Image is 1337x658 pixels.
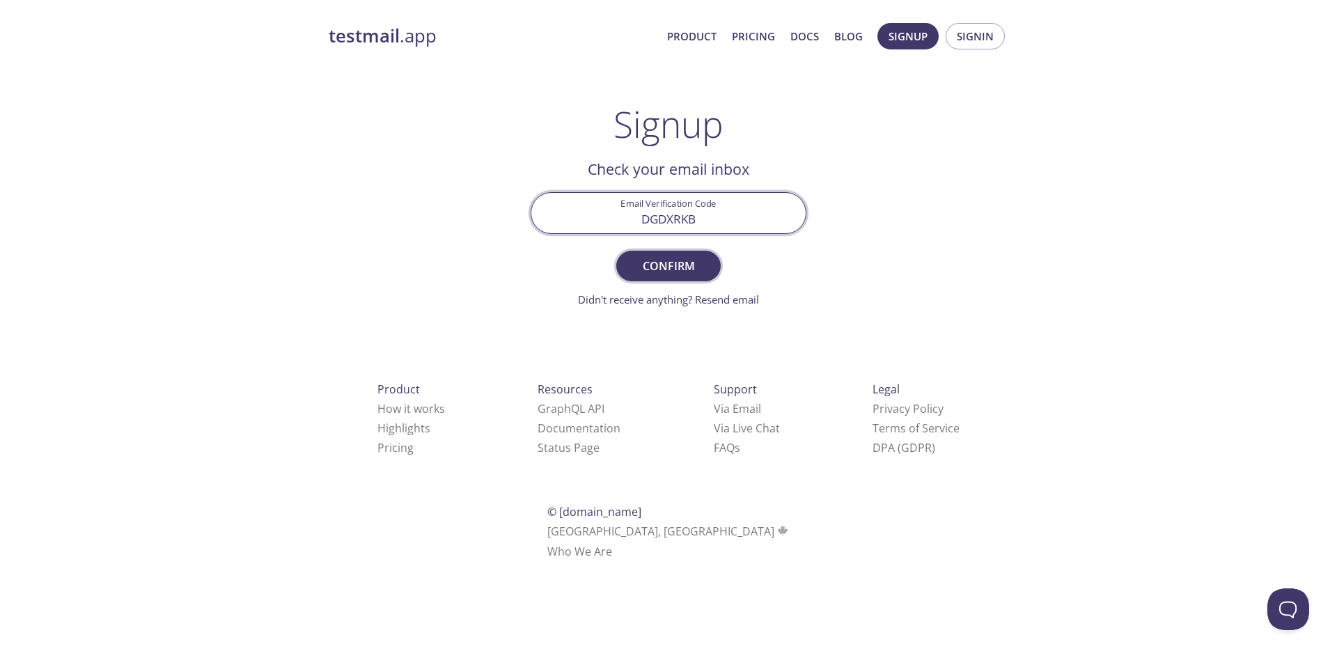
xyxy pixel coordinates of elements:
[946,23,1005,49] button: Signin
[538,440,600,455] a: Status Page
[714,440,740,455] a: FAQ
[889,27,928,45] span: Signup
[714,382,757,397] span: Support
[714,421,780,436] a: Via Live Chat
[329,24,400,48] strong: testmail
[377,401,445,416] a: How it works
[547,524,790,539] span: [GEOGRAPHIC_DATA], [GEOGRAPHIC_DATA]
[632,256,705,276] span: Confirm
[538,382,593,397] span: Resources
[1267,588,1309,630] iframe: Help Scout Beacon - Open
[616,251,721,281] button: Confirm
[714,401,761,416] a: Via Email
[538,401,604,416] a: GraphQL API
[547,544,612,559] a: Who We Are
[873,382,900,397] span: Legal
[377,421,430,436] a: Highlights
[538,421,620,436] a: Documentation
[667,27,717,45] a: Product
[547,504,641,519] span: © [DOMAIN_NAME]
[329,24,656,48] a: testmail.app
[531,157,806,181] h2: Check your email inbox
[613,103,724,145] h1: Signup
[735,440,740,455] span: s
[732,27,775,45] a: Pricing
[377,440,414,455] a: Pricing
[873,421,960,436] a: Terms of Service
[873,440,935,455] a: DPA (GDPR)
[957,27,994,45] span: Signin
[377,382,420,397] span: Product
[578,292,759,306] a: Didn't receive anything? Resend email
[790,27,819,45] a: Docs
[877,23,939,49] button: Signup
[834,27,863,45] a: Blog
[873,401,944,416] a: Privacy Policy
